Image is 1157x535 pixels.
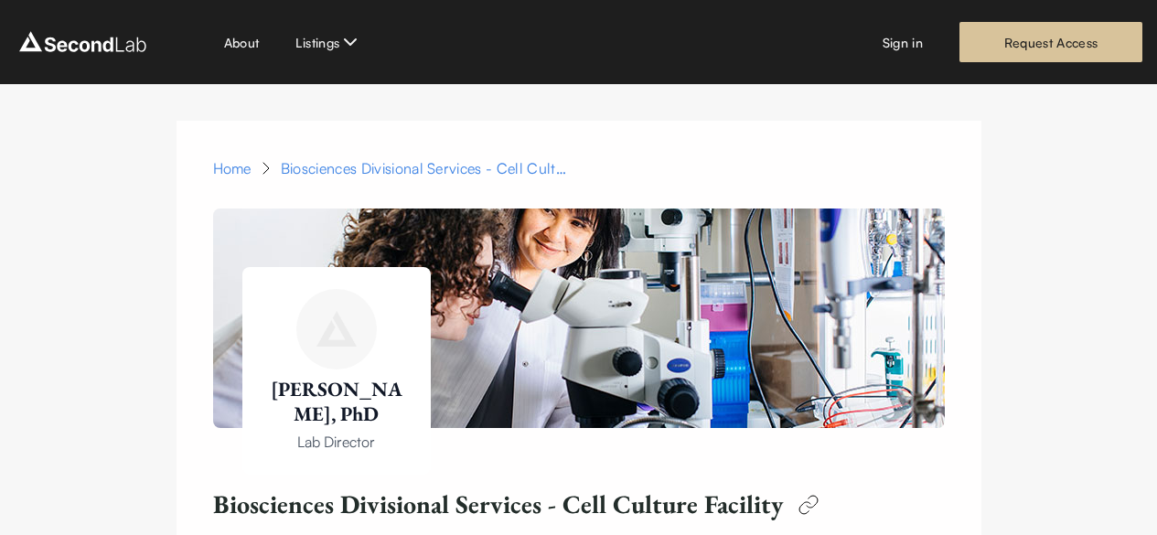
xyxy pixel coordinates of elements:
[213,209,945,428] img: Alison Killilea, PhD
[224,33,260,52] a: About
[268,377,405,427] h1: [PERSON_NAME], PhD
[790,487,827,523] img: edit
[959,22,1142,62] a: Request Access
[15,27,151,57] img: logo
[281,157,573,179] div: Biosciences Divisional Services - Cell Culture Facility
[268,431,405,453] p: Lab Director
[295,31,361,53] button: Listings
[213,488,783,520] h1: Biosciences Divisional Services - Cell Culture Facility
[883,33,923,52] a: Sign in
[316,311,357,347] img: Alison Killilea, PhD
[213,157,252,179] a: Home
